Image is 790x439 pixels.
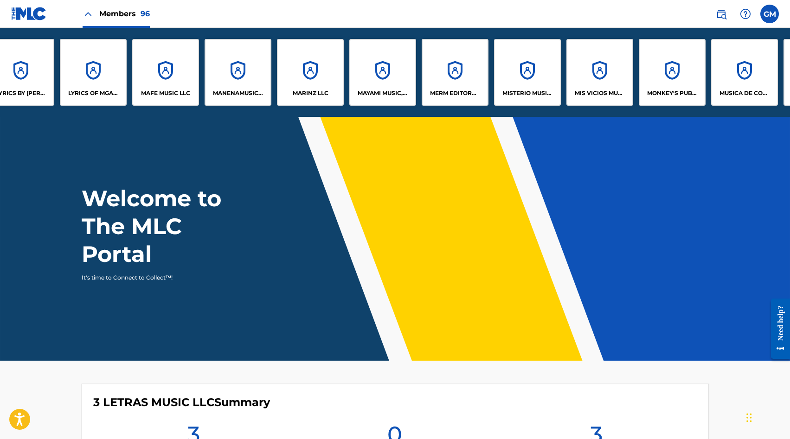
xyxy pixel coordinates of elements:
[68,89,119,97] p: LYRICS OF MGA LLC
[566,39,633,106] a: AccountsMIS VICIOS MUSIC LLC
[277,39,344,106] a: AccountsMARINZ LLC
[99,8,150,19] span: Members
[639,39,706,106] a: AccountsMONKEY'S PUBLISHING, LLC
[744,394,790,439] div: Widget de chat
[293,89,328,97] p: MARINZ LLC
[82,185,255,268] h1: Welcome to The MLC Portal
[736,5,755,23] div: Help
[205,39,271,106] a: AccountsMANENAMUSIC LLC
[744,394,790,439] iframe: Chat Widget
[746,404,752,432] div: Arrastrar
[764,291,790,366] iframe: Resource Center
[575,89,625,97] p: MIS VICIOS MUSIC LLC
[141,89,190,97] p: MAFE MUSIC LLC
[213,89,263,97] p: MANENAMUSIC LLC
[712,5,731,23] a: Public Search
[716,8,727,19] img: search
[502,89,553,97] p: MISTERIO MUSIC, LLC
[60,39,127,106] a: AccountsLYRICS OF MGA LLC
[93,395,270,409] h4: 3 LETRAS MUSIC LLC
[422,39,488,106] a: AccountsMERM EDITORA LLC
[740,8,751,19] img: help
[349,39,416,106] a: AccountsMAYAMI MUSIC, LLC
[83,8,94,19] img: Close
[358,89,408,97] p: MAYAMI MUSIC, LLC
[82,274,243,282] p: It's time to Connect to Collect™!
[132,39,199,106] a: AccountsMAFE MUSIC LLC
[760,5,779,23] div: User Menu
[647,89,698,97] p: MONKEY'S PUBLISHING, LLC
[430,89,481,97] p: MERM EDITORA LLC
[11,7,47,20] img: MLC Logo
[141,9,150,18] span: 96
[719,89,770,97] p: MUSICA DE COVE, LLC
[494,39,561,106] a: AccountsMISTERIO MUSIC, LLC
[711,39,778,106] a: AccountsMUSICA DE COVE, LLC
